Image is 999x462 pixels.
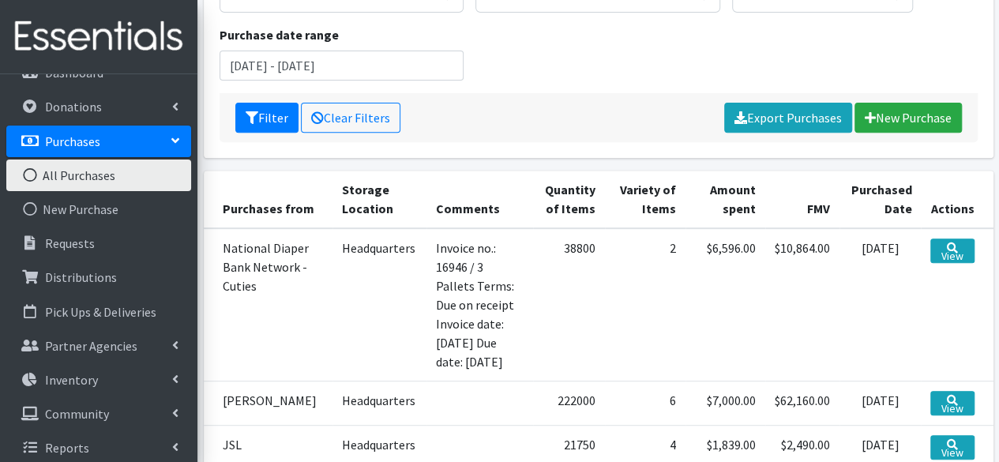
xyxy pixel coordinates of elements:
td: National Diaper Bank Network - Cuties [204,228,332,381]
a: Inventory [6,364,191,396]
a: View [930,435,974,460]
th: Purchases from [204,171,332,228]
td: 2 [605,228,685,381]
p: Reports [45,440,89,456]
td: $6,596.00 [685,228,765,381]
p: Donations [45,99,102,115]
th: Purchased Date [839,171,921,228]
label: Purchase date range [220,25,339,44]
td: $62,160.00 [765,381,839,425]
p: Community [45,406,109,422]
p: Inventory [45,372,98,388]
a: Pick Ups & Deliveries [6,296,191,328]
a: All Purchases [6,160,191,191]
p: Requests [45,235,95,251]
p: Pick Ups & Deliveries [45,304,156,320]
a: New Purchase [854,103,962,133]
a: Community [6,398,191,430]
a: Distributions [6,261,191,293]
td: 6 [605,381,685,425]
a: Purchases [6,126,191,157]
td: Headquarters [332,228,426,381]
a: Export Purchases [724,103,852,133]
th: Amount spent [685,171,765,228]
p: Distributions [45,269,117,285]
p: Partner Agencies [45,338,137,354]
a: View [930,239,974,263]
a: Requests [6,227,191,259]
th: Actions [921,171,993,228]
a: Clear Filters [301,103,400,133]
td: 38800 [533,228,606,381]
a: New Purchase [6,193,191,225]
td: Headquarters [332,381,426,425]
th: Storage Location [332,171,426,228]
td: [DATE] [839,228,921,381]
button: Filter [235,103,299,133]
img: HumanEssentials [6,10,191,63]
input: January 1, 2011 - December 31, 2011 [220,51,464,81]
a: Donations [6,91,191,122]
td: $10,864.00 [765,228,839,381]
td: [PERSON_NAME] [204,381,332,425]
th: Variety of Items [605,171,685,228]
th: Comments [426,171,533,228]
td: Invoice no.: 16946 / 3 Pallets Terms: Due on receipt Invoice date: [DATE] Due date: [DATE] [426,228,533,381]
td: $7,000.00 [685,381,765,425]
th: FMV [765,171,839,228]
a: Partner Agencies [6,330,191,362]
td: [DATE] [839,381,921,425]
p: Purchases [45,133,100,149]
td: 222000 [533,381,606,425]
a: View [930,391,974,415]
th: Quantity of Items [533,171,606,228]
